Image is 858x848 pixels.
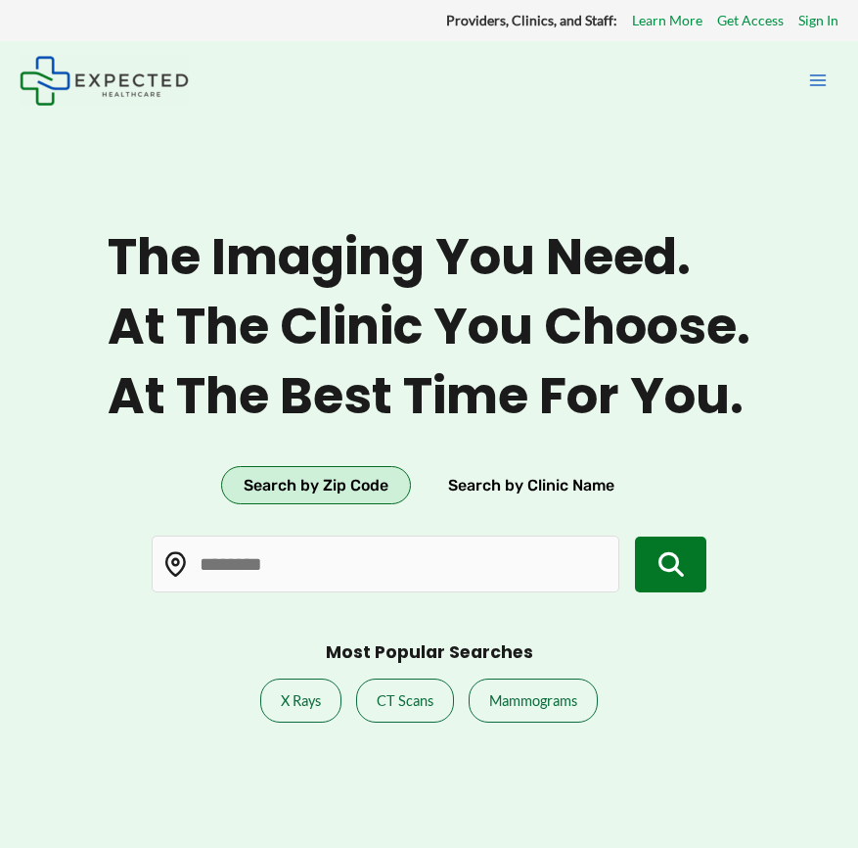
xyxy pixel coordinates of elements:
[108,366,750,426] span: At the best time for you.
[221,466,411,505] button: Search by Zip Code
[798,8,838,33] a: Sign In
[260,679,341,723] a: X Rays
[717,8,784,33] a: Get Access
[469,679,598,723] a: Mammograms
[426,466,637,505] button: Search by Clinic Name
[797,60,838,101] button: Main menu toggle
[20,56,189,106] img: Expected Healthcare Logo - side, dark font, small
[632,8,702,33] a: Learn More
[446,12,617,28] strong: Providers, Clinics, and Staff:
[108,297,750,356] span: At the clinic you choose.
[108,227,750,287] span: The imaging you need.
[326,641,533,664] h3: Most Popular Searches
[356,679,454,723] a: CT Scans
[163,552,189,578] img: Location pin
